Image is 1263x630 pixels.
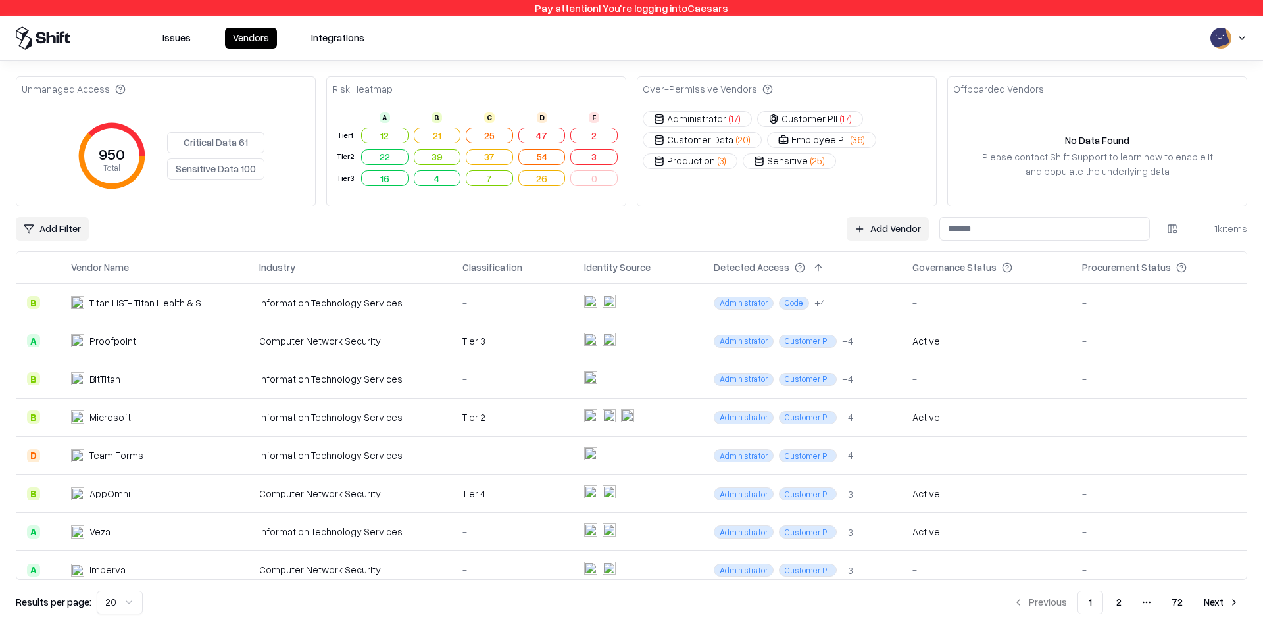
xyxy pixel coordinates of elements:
span: ( 20 ) [736,133,751,147]
button: 72 [1161,591,1193,614]
button: 26 [518,170,566,186]
div: Classification [462,260,522,274]
button: Customer Data(20) [643,132,762,148]
div: Identity Source [584,260,651,274]
div: - [912,563,1061,577]
button: 25 [466,128,513,143]
div: Tier 1 [335,130,356,141]
img: okta.com [603,333,616,346]
img: entra.microsoft.com [584,523,597,537]
div: Over-Permissive Vendors [643,82,773,96]
div: Tier 4 [462,487,563,500]
div: B [27,487,40,500]
div: Vendor Name [71,260,129,274]
div: F [589,112,599,123]
div: - [462,448,563,462]
button: 12 [361,128,409,143]
span: Customer PII [779,525,837,539]
button: +4 [814,296,826,310]
div: - [912,372,1061,386]
button: Employee PII(36) [767,132,876,148]
div: B [27,372,40,385]
button: Critical Data 61 [167,132,264,153]
div: - [1082,525,1236,539]
div: + 4 [814,296,826,310]
div: 1k items [1195,222,1247,235]
img: Microsoft [71,410,84,424]
div: Governance Status [912,260,997,274]
img: entra.microsoft.com [584,295,597,308]
button: +4 [842,334,853,348]
div: - [912,296,1061,310]
div: + 4 [842,334,853,348]
img: okta.com [621,409,634,422]
div: Information Technology Services [259,525,441,539]
span: Customer PII [779,335,837,348]
img: AppOmni [71,487,84,500]
button: 54 [518,149,566,165]
span: Customer PII [779,373,837,386]
img: entra.microsoft.com [584,562,597,575]
span: ( 25 ) [810,154,825,168]
div: Procurement Status [1082,260,1171,274]
img: microsoft365.com [603,409,616,422]
div: Information Technology Services [259,296,441,310]
div: - [912,448,1061,462]
div: Risk Heatmap [332,82,393,96]
div: Active [912,525,940,539]
span: ( 36 ) [851,133,865,147]
div: + 3 [842,487,853,501]
button: Add Filter [16,217,89,241]
div: A [380,112,390,123]
div: Information Technology Services [259,372,441,386]
button: Sensitive Data 100 [167,158,264,180]
div: - [1082,334,1236,348]
span: Administrator [714,487,774,500]
img: Proofpoint [71,334,84,347]
div: - [1082,448,1236,462]
div: - [462,296,563,310]
div: A [27,564,40,577]
img: Imperva [71,564,84,577]
img: Veza [71,525,84,539]
div: - [1082,410,1236,424]
div: Veza [89,525,111,539]
div: + 4 [842,372,853,386]
img: entra.microsoft.com [584,485,597,498]
button: 39 [414,149,461,165]
button: Vendors [225,28,277,49]
button: 21 [414,128,461,143]
span: Administrator [714,373,774,386]
button: Integrations [303,28,372,49]
span: Customer PII [779,564,837,577]
div: Tier 3 [335,173,356,184]
div: No Data Found [1065,133,1129,147]
span: Code [779,297,809,310]
img: okta.com [603,485,616,498]
img: entra.microsoft.com [584,371,597,384]
div: Unmanaged Access [22,82,126,96]
span: Customer PII [779,411,837,424]
div: - [1082,487,1236,500]
button: 16 [361,170,409,186]
span: Customer PII [779,487,837,500]
div: Detected Access [714,260,789,274]
div: + 4 [842,410,853,424]
img: okta.com [603,562,616,575]
div: BitTitan [89,372,120,386]
span: Customer PII [779,449,837,462]
div: Active [912,487,940,500]
button: Customer PII(17) [757,111,863,127]
div: - [1082,563,1236,577]
button: +3 [842,525,853,539]
div: Active [912,410,940,424]
button: 7 [466,170,513,186]
div: Titan HST- Titan Health & Security Technologies, Inc. [89,296,208,310]
img: entra.microsoft.com [584,409,597,422]
div: Tier 3 [462,334,563,348]
button: 2 [570,128,618,143]
div: + 3 [842,525,853,539]
button: Production(3) [643,153,737,169]
div: B [27,296,40,309]
span: Administrator [714,297,774,310]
